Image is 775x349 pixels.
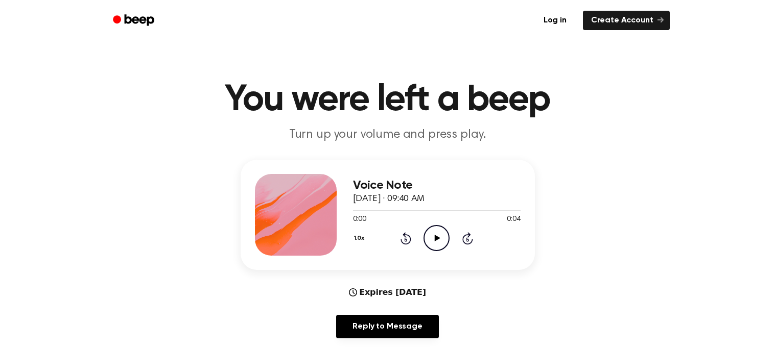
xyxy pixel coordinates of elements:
button: 1.0x [353,230,368,247]
div: Expires [DATE] [349,286,426,298]
span: [DATE] · 09:40 AM [353,194,425,204]
h3: Voice Note [353,179,521,192]
span: 0:00 [353,214,366,225]
h1: You were left a beep [126,82,649,118]
a: Reply to Message [336,315,438,338]
a: Log in [533,9,577,32]
span: 0:04 [507,214,520,225]
p: Turn up your volume and press play. [192,127,584,143]
a: Create Account [583,11,670,30]
a: Beep [106,11,163,31]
